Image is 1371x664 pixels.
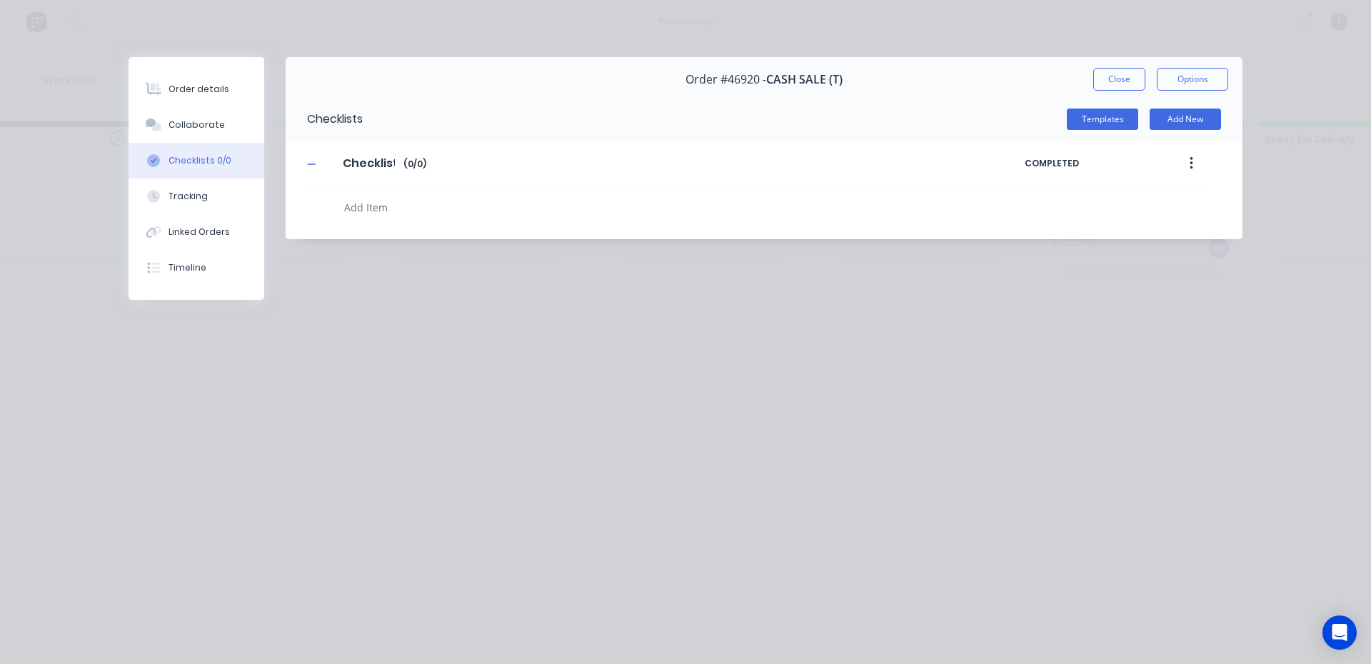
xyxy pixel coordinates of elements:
[1322,615,1357,650] div: Open Intercom Messenger
[129,143,264,178] button: Checklists 0/0
[129,178,264,214] button: Tracking
[1067,109,1138,130] button: Templates
[169,190,208,203] div: Tracking
[169,119,225,131] div: Collaborate
[129,107,264,143] button: Collaborate
[685,73,766,86] span: Order #46920 -
[1025,157,1146,170] span: COMPLETED
[1093,68,1145,91] button: Close
[129,214,264,250] button: Linked Orders
[169,261,206,274] div: Timeline
[169,83,229,96] div: Order details
[403,158,426,171] span: ( 0 / 0 )
[286,96,363,142] div: Checklists
[169,226,230,238] div: Linked Orders
[129,250,264,286] button: Timeline
[334,153,403,174] input: Enter Checklist name
[1150,109,1221,130] button: Add New
[766,73,843,86] span: CASH SALE (T)
[169,154,231,167] div: Checklists 0/0
[129,71,264,107] button: Order details
[1157,68,1228,91] button: Options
